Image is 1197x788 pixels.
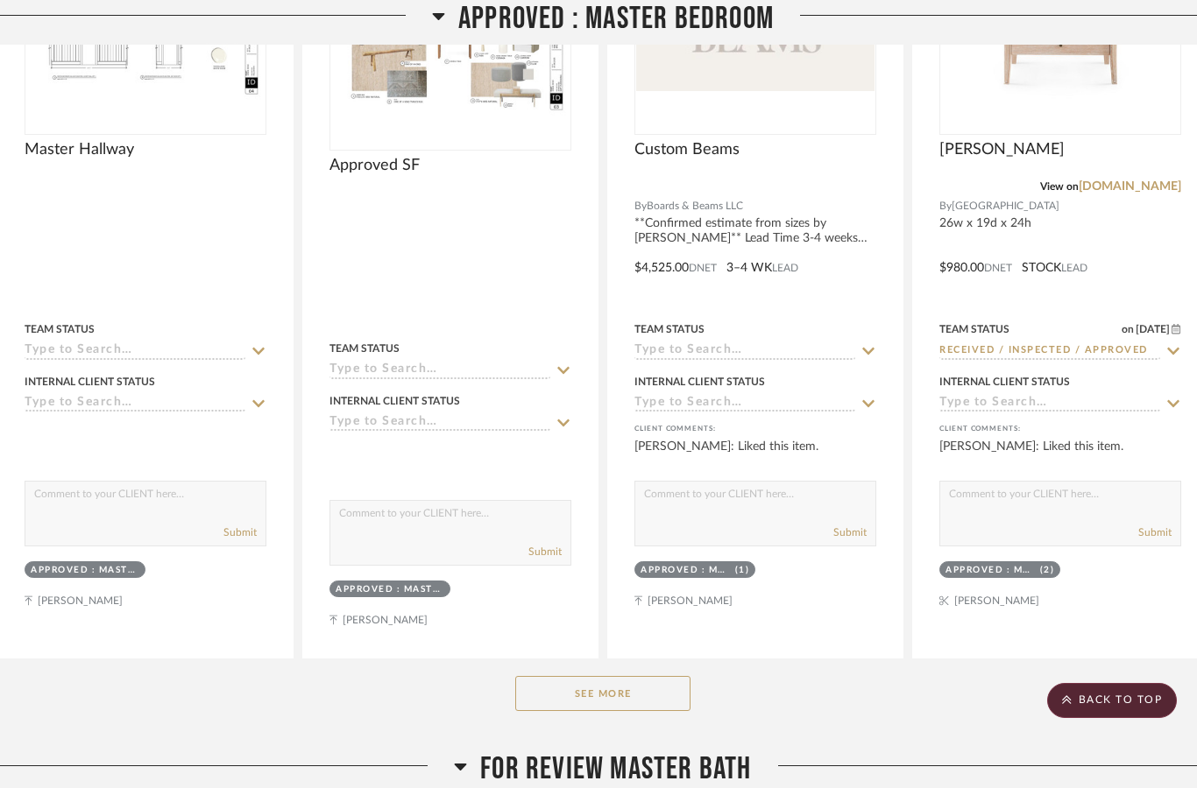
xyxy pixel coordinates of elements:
[25,374,155,390] div: Internal Client Status
[634,343,855,360] input: Type to Search…
[1122,324,1134,334] span: on
[1040,564,1055,577] div: (2)
[25,396,245,412] input: Type to Search…
[480,750,751,788] span: FOR REVIEW Master Bath
[634,140,740,159] span: Custom Beams
[939,396,1160,412] input: Type to Search…
[25,321,95,337] div: Team Status
[528,544,562,559] button: Submit
[939,140,1065,159] span: [PERSON_NAME]
[833,524,867,540] button: Submit
[31,564,135,577] div: APPROVED : Master Bedroom
[329,156,420,175] span: Approved SF
[634,438,876,473] div: [PERSON_NAME]: Liked this item.
[1047,683,1177,718] scroll-to-top-button: BACK TO TOP
[634,396,855,412] input: Type to Search…
[25,343,245,360] input: Type to Search…
[641,564,731,577] div: APPROVED : Master Bedroom
[1138,524,1172,540] button: Submit
[329,362,550,379] input: Type to Search…
[939,343,1160,360] input: Type to Search…
[634,321,705,337] div: Team Status
[634,374,765,390] div: Internal Client Status
[647,198,743,215] span: Boards & Beams LLC
[946,564,1036,577] div: APPROVED : Master Bedroom
[25,140,134,159] span: Master Hallway
[1040,181,1079,192] span: View on
[634,198,647,215] span: By
[952,198,1059,215] span: [GEOGRAPHIC_DATA]
[939,438,1181,473] div: [PERSON_NAME]: Liked this item.
[939,321,1009,337] div: Team Status
[329,415,550,432] input: Type to Search…
[336,583,440,596] div: APPROVED : Master Bedroom
[329,393,460,409] div: Internal Client Status
[223,524,257,540] button: Submit
[939,198,952,215] span: By
[939,374,1070,390] div: Internal Client Status
[515,676,691,711] button: See More
[1079,180,1181,193] a: [DOMAIN_NAME]
[329,341,400,356] div: Team Status
[1134,323,1172,335] span: [DATE]
[735,564,750,577] div: (1)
